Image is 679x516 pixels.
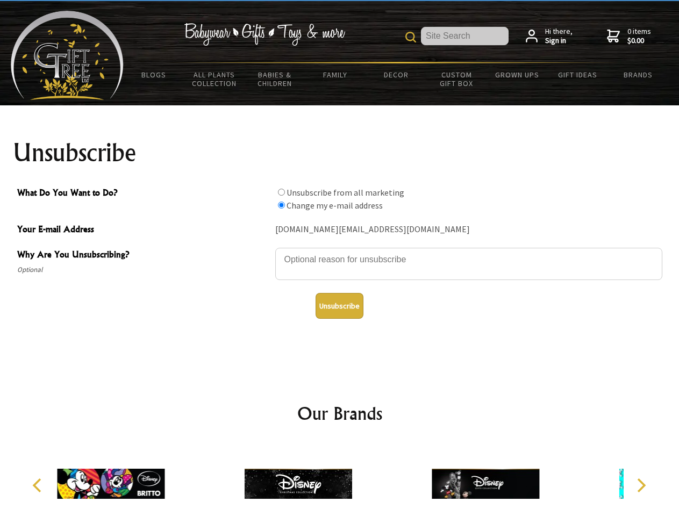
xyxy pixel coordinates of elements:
[17,248,270,263] span: Why Are You Unsubscribing?
[278,189,285,196] input: What Do You Want to Do?
[487,63,547,86] a: Grown Ups
[405,32,416,42] img: product search
[17,186,270,202] span: What Do You Want to Do?
[629,474,653,497] button: Next
[275,221,662,238] div: [DOMAIN_NAME][EMAIL_ADDRESS][DOMAIN_NAME]
[275,248,662,280] textarea: Why Are You Unsubscribing?
[17,223,270,238] span: Your E-mail Address
[13,140,667,166] h1: Unsubscribe
[245,63,305,95] a: Babies & Children
[124,63,184,86] a: BLOGS
[287,200,383,211] label: Change my e-mail address
[184,63,245,95] a: All Plants Collection
[421,27,509,45] input: Site Search
[627,36,651,46] strong: $0.00
[184,23,345,46] img: Babywear - Gifts - Toys & more
[526,27,573,46] a: Hi there,Sign in
[607,27,651,46] a: 0 items$0.00
[305,63,366,86] a: Family
[11,11,124,100] img: Babyware - Gifts - Toys and more...
[366,63,426,86] a: Decor
[27,474,51,497] button: Previous
[278,202,285,209] input: What Do You Want to Do?
[426,63,487,95] a: Custom Gift Box
[316,293,363,319] button: Unsubscribe
[545,27,573,46] span: Hi there,
[287,187,404,198] label: Unsubscribe from all marketing
[547,63,608,86] a: Gift Ideas
[22,400,658,426] h2: Our Brands
[545,36,573,46] strong: Sign in
[627,26,651,46] span: 0 items
[17,263,270,276] span: Optional
[608,63,669,86] a: Brands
